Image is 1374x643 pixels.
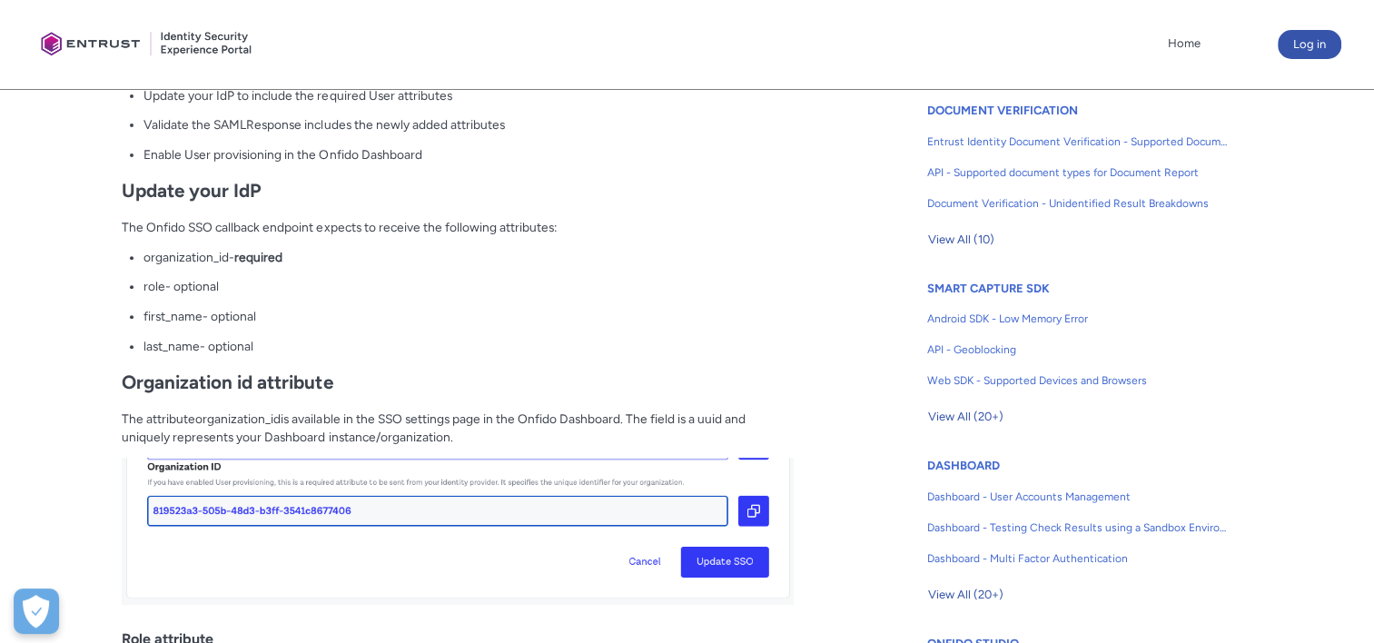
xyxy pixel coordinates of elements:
[143,250,229,264] span: organization_id
[143,337,794,356] p: - optional
[927,282,1050,295] a: SMART CAPTURE SDK
[14,589,59,634] button: Open Preferences
[927,334,1229,365] a: API - Geoblocking
[927,365,1229,396] a: Web SDK - Supported Devices and Browsers
[927,512,1229,543] a: Dashboard - Testing Check Results using a Sandbox Environment
[927,481,1229,512] a: Dashboard - User Accounts Management
[927,519,1229,536] span: Dashboard - Testing Check Results using a Sandbox Environment
[234,250,282,264] strong: required
[143,277,794,296] p: - optional
[122,180,794,203] h2: Update your IdP
[928,581,1003,608] span: View All (20+)
[143,279,165,293] span: role
[927,459,1000,472] a: DASHBOARD
[927,550,1229,567] span: Dashboard - Multi Factor Authentication
[928,403,1003,430] span: View All (20+)
[122,371,794,394] h2: Organization id attribute
[143,307,794,326] p: - optional
[927,134,1229,150] span: Entrust Identity Document Verification - Supported Document type and size
[143,86,794,105] p: Update your IdP to include the required User attributes
[143,115,794,134] p: Validate the SAMLResponse includes the newly added attributes
[195,411,281,426] span: organization_id
[927,543,1229,574] a: Dashboard - Multi Factor Authentication
[143,248,794,267] p: -
[927,157,1229,188] a: API - Supported document types for Document Report
[927,402,1004,431] button: View All (20+)
[927,341,1229,358] span: API - Geoblocking
[927,195,1229,212] span: Document Verification - Unidentified Result Breakdowns
[927,126,1229,157] a: Entrust Identity Document Verification - Supported Document type and size
[1163,30,1205,57] a: Home
[927,303,1229,334] a: Android SDK - Low Memory Error
[927,311,1229,327] span: Android SDK - Low Memory Error
[927,225,995,254] button: View All (10)
[928,226,994,253] span: View All (10)
[927,489,1229,505] span: Dashboard - User Accounts Management
[143,309,203,323] span: first_name
[122,218,794,237] p: The Onfido SSO callback endpoint expects to receive the following attributes:
[143,145,794,164] p: Enable User provisioning in the Onfido Dashboard
[927,372,1229,389] span: Web SDK - Supported Devices and Browsers
[927,104,1078,117] a: DOCUMENT VERIFICATION
[143,339,200,353] span: last_name
[927,164,1229,181] span: API - Supported document types for Document Report
[927,580,1004,609] button: View All (20+)
[1278,30,1341,59] button: Log in
[927,188,1229,219] a: Document Verification - Unidentified Result Breakdowns
[122,410,794,447] p: The attribute is available in the SSO settings page in the Onfido Dashboard. The field is a uuid ...
[14,589,59,634] div: Cookie Preferences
